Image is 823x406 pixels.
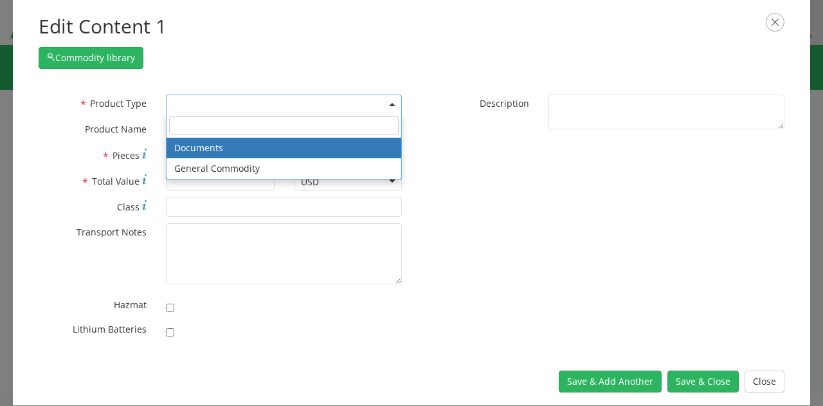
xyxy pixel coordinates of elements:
[114,299,147,311] span: Hazmat
[39,47,143,69] button: Commodity library
[167,138,401,158] li: Documents
[667,371,739,392] button: Save & Close
[92,175,140,187] span: Total Value
[39,13,784,41] h2: Edit Content 1
[480,97,529,109] span: Description
[167,158,401,179] li: General Commodity
[117,201,140,213] span: Class
[85,123,147,135] span: Product Name
[73,323,147,335] span: Lithium Batteries
[559,371,662,392] button: Save & Add Another
[745,371,784,392] button: Close
[90,97,147,109] span: Product Type
[301,176,319,189] div: USD
[77,226,147,238] span: Transport Notes
[113,149,140,161] span: Pieces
